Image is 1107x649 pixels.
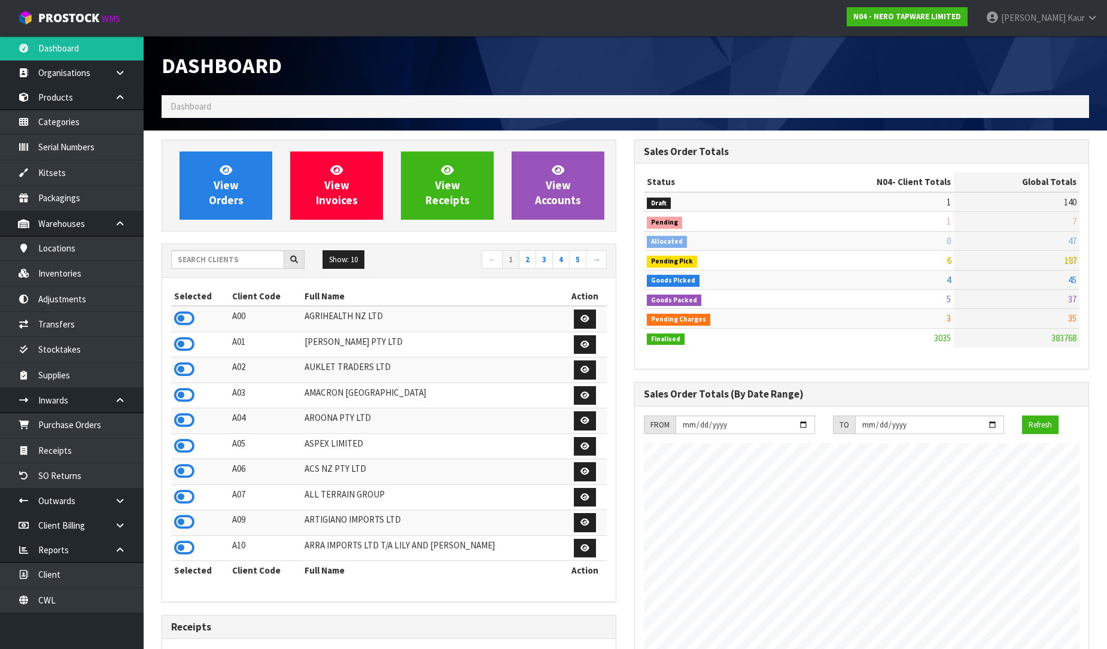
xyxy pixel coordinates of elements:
[1068,274,1076,286] span: 45
[647,217,682,229] span: Pending
[229,383,302,408] td: A03
[38,10,99,26] span: ProStock
[644,416,676,435] div: FROM
[302,433,563,459] td: ASPEX LIMITED
[954,172,1079,192] th: Global Totals
[1064,254,1076,266] span: 187
[18,10,33,25] img: cube-alt.png
[647,198,671,210] span: Draft
[833,416,855,435] div: TO
[401,151,494,220] a: ViewReceipts
[644,389,1079,400] h3: Sales Order Totals (By Date Range)
[229,561,302,580] th: Client Code
[947,274,951,286] span: 4
[947,313,951,324] span: 3
[302,408,563,434] td: AROONA PTY LTD
[482,250,503,269] a: ←
[947,216,951,227] span: 1
[536,250,553,269] a: 3
[552,250,570,269] a: 4
[302,332,563,357] td: [PERSON_NAME] PTY LTD
[563,561,607,580] th: Action
[102,13,120,25] small: WMS
[877,176,892,187] span: N04
[1064,196,1076,208] span: 140
[647,256,697,268] span: Pending Pick
[1068,293,1076,305] span: 37
[302,306,563,332] td: AGRIHEALTH NZ LTD
[586,250,607,269] a: →
[180,151,272,220] a: ViewOrders
[302,383,563,408] td: AMACRON [GEOGRAPHIC_DATA]
[229,510,302,536] td: A09
[229,408,302,434] td: A04
[1001,12,1066,23] span: [PERSON_NAME]
[229,306,302,332] td: A00
[535,163,581,208] span: View Accounts
[569,250,586,269] a: 5
[425,163,470,208] span: View Receipts
[847,7,968,26] a: N04 - NERO TAPWARE LIMITED
[1068,235,1076,247] span: 47
[1068,12,1085,23] span: Kaur
[171,287,229,306] th: Selected
[171,250,284,269] input: Search clients
[302,510,563,536] td: ARTIGIANO IMPORTS LTD
[644,146,1079,157] h3: Sales Order Totals
[563,287,607,306] th: Action
[302,484,563,510] td: ALL TERRAIN GROUP
[229,535,302,561] td: A10
[947,196,951,208] span: 1
[229,287,302,306] th: Client Code
[1051,332,1076,344] span: 383768
[229,484,302,510] td: A07
[229,433,302,459] td: A05
[647,295,701,307] span: Goods Packed
[316,163,358,208] span: View Invoices
[302,535,563,561] td: ARRA IMPORTS LTD T/A LILY AND [PERSON_NAME]
[229,357,302,383] td: A02
[502,250,519,269] a: 1
[398,250,607,271] nav: Page navigation
[1072,216,1076,227] span: 7
[947,254,951,266] span: 6
[947,293,951,305] span: 5
[647,333,685,345] span: Finalised
[853,11,961,22] strong: N04 - NERO TAPWARE LIMITED
[171,101,211,112] span: Dashboard
[290,151,383,220] a: ViewInvoices
[787,172,954,192] th: - Client Totals
[229,332,302,357] td: A01
[647,314,710,326] span: Pending Charges
[162,52,282,79] span: Dashboard
[209,163,244,208] span: View Orders
[947,235,951,247] span: 0
[171,621,607,633] h3: Receipts
[302,561,563,580] th: Full Name
[519,250,536,269] a: 2
[647,236,687,248] span: Allocated
[1022,416,1059,435] button: Refresh
[171,561,229,580] th: Selected
[647,275,700,287] span: Goods Picked
[229,459,302,485] td: A06
[1068,313,1076,324] span: 35
[644,172,787,192] th: Status
[302,287,563,306] th: Full Name
[302,357,563,383] td: AUKLET TRADERS LTD
[512,151,604,220] a: ViewAccounts
[934,332,951,344] span: 3035
[302,459,563,485] td: ACS NZ PTY LTD
[323,250,364,269] button: Show: 10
